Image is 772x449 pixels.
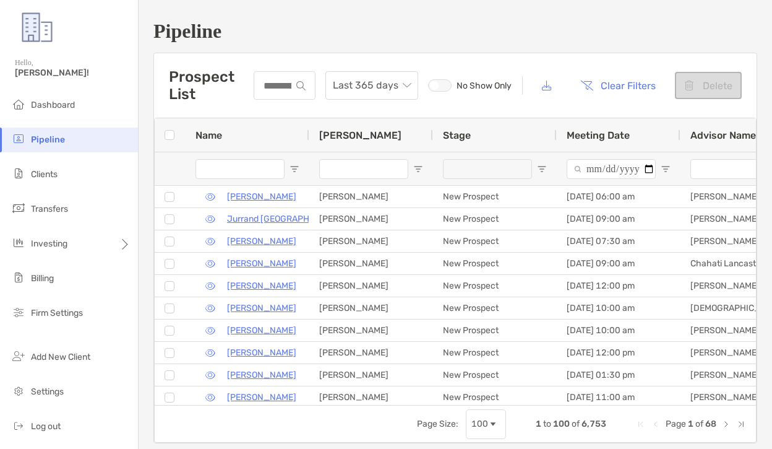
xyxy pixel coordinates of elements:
[227,300,296,316] a: [PERSON_NAME]
[433,386,557,408] div: New Prospect
[195,159,285,179] input: Name Filter Input
[537,164,547,174] button: Open Filter Menu
[227,345,296,360] a: [PERSON_NAME]
[557,208,680,230] div: [DATE] 09:00 am
[571,72,665,99] button: Clear Filters
[661,164,671,174] button: Open Filter Menu
[309,208,433,230] div: [PERSON_NAME]
[296,81,306,90] img: input icon
[31,352,90,362] span: Add New Client
[227,233,296,249] a: [PERSON_NAME]
[31,169,58,180] span: Clients
[31,386,64,397] span: Settings
[567,159,656,179] input: Meeting Date Filter Input
[289,164,299,174] button: Open Filter Menu
[557,275,680,297] div: [DATE] 12:00 pm
[31,238,67,249] span: Investing
[15,68,131,78] span: [PERSON_NAME]!
[736,419,746,429] div: Last Page
[721,419,731,429] div: Next Page
[666,419,686,429] span: Page
[319,129,401,141] span: [PERSON_NAME]
[333,72,411,99] span: Last 365 days
[11,166,26,181] img: clients icon
[11,97,26,111] img: dashboard icon
[227,211,348,227] a: Jurrand [GEOGRAPHIC_DATA]
[31,204,68,214] span: Transfers
[227,278,296,294] a: [PERSON_NAME]
[11,201,26,216] img: transfers icon
[557,342,680,364] div: [DATE] 12:00 pm
[433,364,557,386] div: New Prospect
[31,421,61,432] span: Log out
[227,189,296,204] a: [PERSON_NAME]
[227,256,296,271] a: [PERSON_NAME]
[309,186,433,207] div: [PERSON_NAME]
[567,129,630,141] span: Meeting Date
[543,419,551,429] span: to
[553,419,570,429] span: 100
[688,419,693,429] span: 1
[309,364,433,386] div: [PERSON_NAME]
[433,186,557,207] div: New Prospect
[309,275,433,297] div: [PERSON_NAME]
[557,386,680,408] div: [DATE] 11:00 am
[557,186,680,207] div: [DATE] 06:00 am
[11,235,26,250] img: investing icon
[651,419,661,429] div: Previous Page
[11,349,26,364] img: add_new_client icon
[153,20,757,43] h1: Pipeline
[309,386,433,408] div: [PERSON_NAME]
[433,320,557,341] div: New Prospect
[690,129,756,141] span: Advisor Name
[413,164,423,174] button: Open Filter Menu
[557,253,680,274] div: [DATE] 09:00 am
[557,230,680,252] div: [DATE] 07:30 am
[227,390,296,405] p: [PERSON_NAME]
[309,297,433,319] div: [PERSON_NAME]
[11,383,26,398] img: settings icon
[536,419,541,429] span: 1
[433,342,557,364] div: New Prospect
[309,253,433,274] div: [PERSON_NAME]
[319,159,408,179] input: Booker Filter Input
[31,100,75,110] span: Dashboard
[433,208,557,230] div: New Prospect
[433,275,557,297] div: New Prospect
[572,419,580,429] span: of
[309,342,433,364] div: [PERSON_NAME]
[169,68,254,103] h3: Prospect List
[705,419,716,429] span: 68
[417,419,458,429] div: Page Size:
[428,79,512,92] label: No Show Only
[471,419,488,429] div: 100
[443,129,471,141] span: Stage
[557,297,680,319] div: [DATE] 10:00 am
[557,364,680,386] div: [DATE] 01:30 pm
[11,131,26,146] img: pipeline icon
[309,230,433,252] div: [PERSON_NAME]
[466,409,506,439] div: Page Size
[31,134,65,145] span: Pipeline
[581,419,606,429] span: 6,753
[695,419,703,429] span: of
[227,367,296,383] a: [PERSON_NAME]
[31,308,83,318] span: Firm Settings
[433,230,557,252] div: New Prospect
[31,273,54,284] span: Billing
[11,305,26,320] img: firm-settings icon
[309,320,433,341] div: [PERSON_NAME]
[227,323,296,338] a: [PERSON_NAME]
[557,320,680,341] div: [DATE] 10:00 am
[433,253,557,274] div: New Prospect
[15,5,59,50] img: Zoe Logo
